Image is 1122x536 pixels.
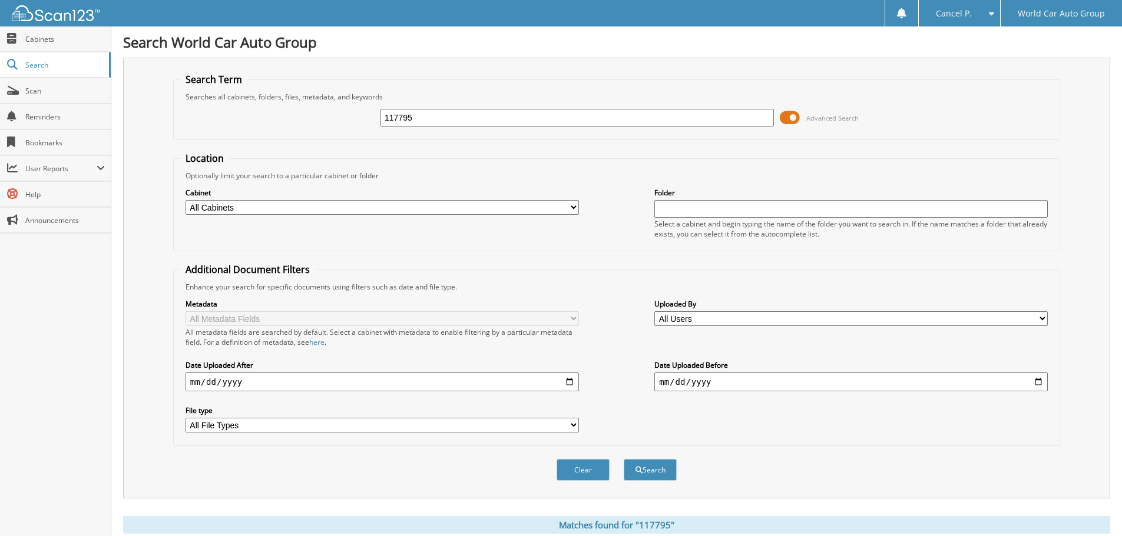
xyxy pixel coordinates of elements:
[654,188,1048,198] label: Folder
[123,516,1110,534] div: Matches found for "117795"
[180,92,1054,102] div: Searches all cabinets, folders, files, metadata, and keywords
[180,171,1054,181] div: Optionally limit your search to a particular cabinet or folder
[1018,10,1105,17] span: World Car Auto Group
[25,86,105,96] span: Scan
[186,188,579,198] label: Cabinet
[25,138,105,148] span: Bookmarks
[25,215,105,225] span: Announcements
[180,152,230,165] legend: Location
[25,164,97,174] span: User Reports
[557,459,610,481] button: Clear
[180,263,316,276] legend: Additional Document Filters
[186,360,579,370] label: Date Uploaded After
[654,372,1048,391] input: end
[654,219,1048,239] div: Select a cabinet and begin typing the name of the folder you want to search in. If the name match...
[123,32,1110,52] h1: Search World Car Auto Group
[624,459,677,481] button: Search
[309,337,325,347] a: here
[654,299,1048,309] label: Uploaded By
[12,5,100,21] img: scan123-logo-white.svg
[25,112,105,122] span: Reminders
[186,372,579,391] input: start
[186,327,579,347] div: All metadata fields are searched by default. Select a cabinet with metadata to enable filtering b...
[180,73,248,86] legend: Search Term
[25,60,103,70] span: Search
[806,114,859,122] span: Advanced Search
[186,299,579,309] label: Metadata
[180,282,1054,292] div: Enhance your search for specific documents using filters such as date and file type.
[654,360,1048,370] label: Date Uploaded Before
[25,34,105,44] span: Cabinets
[936,10,972,17] span: Cancel P.
[186,405,579,415] label: File type
[25,189,105,199] span: Help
